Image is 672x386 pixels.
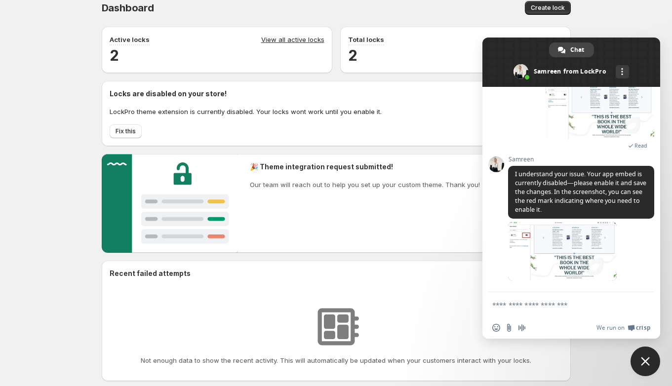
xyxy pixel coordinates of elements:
[102,2,154,14] span: Dashboard
[110,124,142,138] button: Fix this
[631,347,660,376] div: Close chat
[616,65,629,78] div: More channels
[250,162,480,172] h2: 🎉 Theme integration request submitted!
[110,107,382,116] p: LockPro theme extension is currently disabled. Your locks wont work until you enable it.
[348,35,384,44] p: Total locks
[549,42,594,57] div: Chat
[508,156,654,163] span: Samreen
[596,324,650,332] a: We run onCrisp
[110,269,191,278] h2: Recent failed attempts
[261,35,324,45] a: View all active locks
[348,45,563,65] h2: 2
[531,4,565,12] span: Create lock
[116,127,136,135] span: Fix this
[518,324,526,332] span: Audio message
[492,324,500,332] span: Insert an emoji
[636,324,650,332] span: Crisp
[634,142,647,149] span: Read
[312,302,361,351] img: No resources found
[250,180,480,190] p: Our team will reach out to help you set up your custom theme. Thank you!
[505,324,513,332] span: Send a file
[492,301,629,309] textarea: Compose your message...
[102,154,238,253] img: Customer support
[525,1,571,15] button: Create lock
[110,45,324,65] h2: 2
[515,170,646,214] span: I understand your issue. Your app embed is currently disabled—please enable it and save the chang...
[110,35,150,44] p: Active locks
[110,89,382,99] h2: Locks are disabled on your store!
[570,42,584,57] span: Chat
[141,355,531,365] p: Not enough data to show the recent activity. This will automatically be updated when your custome...
[596,324,625,332] span: We run on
